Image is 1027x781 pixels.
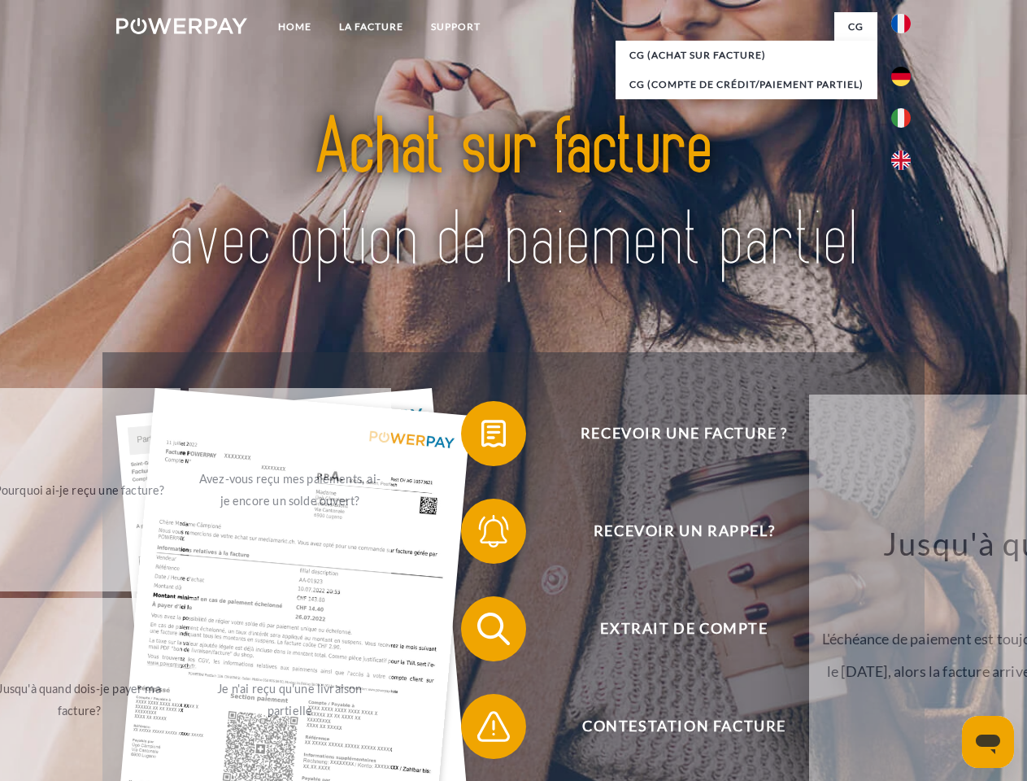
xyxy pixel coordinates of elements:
span: Extrait de compte [485,596,883,661]
a: Support [417,12,494,41]
a: CG (Compte de crédit/paiement partiel) [616,70,877,99]
a: CG [834,12,877,41]
img: fr [891,14,911,33]
img: de [891,67,911,86]
img: title-powerpay_fr.svg [155,78,872,312]
a: Avez-vous reçu mes paiements, ai-je encore un solde ouvert? [189,388,391,591]
a: Home [264,12,325,41]
iframe: Bouton de lancement de la fenêtre de messagerie [962,716,1014,768]
a: CG (achat sur facture) [616,41,877,70]
img: en [891,151,911,170]
a: LA FACTURE [325,12,417,41]
img: logo-powerpay-white.svg [116,18,247,34]
img: it [891,108,911,128]
img: qb_warning.svg [473,706,514,747]
span: Contestation Facture [485,694,883,759]
div: Je n'ai reçu qu'une livraison partielle [198,678,381,722]
div: Avez-vous reçu mes paiements, ai-je encore un solde ouvert? [198,468,381,512]
img: qb_search.svg [473,609,514,649]
button: Extrait de compte [461,596,884,661]
button: Contestation Facture [461,694,884,759]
